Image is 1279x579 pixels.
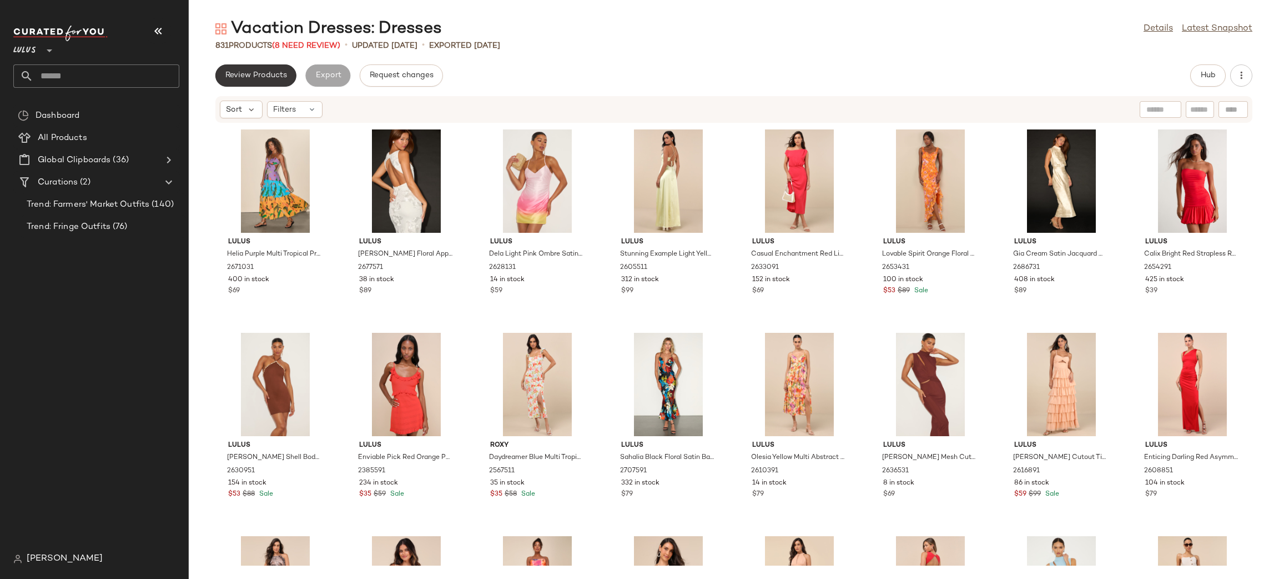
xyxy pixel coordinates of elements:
span: Trend: Farmers' Market Outfits [27,198,149,211]
span: [PERSON_NAME] Shell Bodycon Halter Mini Dress [227,453,321,463]
span: (2) [78,176,90,189]
span: $35 [490,490,502,500]
button: Review Products [215,64,296,87]
img: 12583421_2616891.jpg [1005,333,1117,436]
img: svg%3e [18,110,29,121]
span: 2608851 [1144,466,1173,476]
span: Lulus [228,441,323,451]
img: 2686731_02_fullbody_2025-07-23.jpg [1005,129,1117,233]
span: Lulus [490,237,585,247]
span: 152 in stock [752,275,790,285]
span: Casual Enchantment Red Linen Off-the-Shoulder Midi Dress [751,249,845,259]
span: 2677571 [358,263,383,273]
div: Products [215,40,340,52]
span: 2707591 [620,466,647,476]
button: Request changes [360,64,443,87]
span: 2630951 [227,466,255,476]
span: Global Clipboards [38,154,110,167]
span: $99 [1029,490,1041,500]
span: $89 [359,286,371,296]
img: 12702961_2567511.jpg [481,333,593,436]
img: svg%3e [13,555,22,563]
span: Enviable Pick Red Orange Pointelle Knit Ruffled Mini Dress [358,453,452,463]
span: (76) [110,221,128,233]
span: Lulus [359,237,454,247]
span: Lulus [883,441,978,451]
span: 2654291 [1144,263,1171,273]
span: 104 in stock [1145,478,1185,488]
span: Sale [519,491,535,498]
span: Lulus [883,237,978,247]
span: [PERSON_NAME] Floral Applique Backless Midi Dress [358,249,452,259]
span: 154 in stock [228,478,266,488]
span: 425 in stock [1145,275,1184,285]
span: Lulus [752,441,847,451]
span: 2671031 [227,263,254,273]
span: Lulus [1145,237,1240,247]
img: 12655741_2628131.jpg [481,129,593,233]
span: 14 in stock [490,275,525,285]
span: Lulus [752,237,847,247]
img: 12655281_2630951.jpg [219,333,331,436]
span: 14 in stock [752,478,787,488]
span: (36) [110,154,129,167]
span: Sale [257,491,273,498]
span: Enticing Darling Red Asymmetrical Ruched Maxi Dress [1144,453,1238,463]
span: Daydreamer Blue Multi Tropical Print Midi Dress [489,453,583,463]
span: Dela Light Pink Ombre Satin Mini Dress [489,249,583,259]
p: Exported [DATE] [429,40,500,52]
span: 2686731 [1013,263,1040,273]
span: $79 [752,490,764,500]
span: 831 [215,42,229,50]
img: 12615801_2633091.jpg [743,129,855,233]
img: 2677571_03_detail_2025-07-23.jpg [350,129,462,233]
span: 100 in stock [883,275,923,285]
span: $59 [490,286,502,296]
span: $59 [1014,490,1026,500]
span: $69 [228,286,240,296]
button: Hub [1190,64,1226,87]
span: Sale [912,287,928,295]
span: Lulus [359,441,454,451]
span: $79 [621,490,633,500]
span: Trend: Fringe Outfits [27,221,110,233]
img: 2671031_01_hero_2025-08-04.jpg [219,129,331,233]
span: Request changes [369,71,434,80]
span: • [345,39,348,52]
img: 2654291_2_01_hero_Retakes_2025-08-12.jpg [1136,129,1248,233]
span: Lulus [1014,441,1109,451]
span: $53 [228,490,240,500]
span: Calix Bright Red Strapless Ruched Bubble-Hem Mini Dress [1144,249,1238,259]
span: 2567511 [489,466,515,476]
span: Lulus [1014,237,1109,247]
span: [PERSON_NAME] Mesh Cutout Knotted Midi Dress [882,453,976,463]
span: [PERSON_NAME] Cutout Tiered Maxi Dress [1013,453,1107,463]
span: 312 in stock [621,275,659,285]
span: 408 in stock [1014,275,1055,285]
img: 11727541_2385591.jpg [350,333,462,436]
a: Latest Snapshot [1182,22,1252,36]
span: $39 [1145,286,1157,296]
span: $99 [621,286,633,296]
span: 38 in stock [359,275,394,285]
a: Details [1144,22,1173,36]
span: $88 [243,490,255,500]
span: Helia Purple Multi Tropical Print Cutout Maxi Dress [227,249,321,259]
span: Roxy [490,441,585,451]
span: Olesia Yellow Multi Abstract Floral Tiered Midi Dress [751,453,845,463]
span: 2628131 [489,263,516,273]
span: Stunning Example Light Yellow Satin Backless Maxi Dress [620,249,714,259]
span: $59 [374,490,386,500]
span: $53 [883,286,895,296]
span: [PERSON_NAME] [27,552,103,566]
p: updated [DATE] [352,40,417,52]
span: $79 [1145,490,1157,500]
span: Curations [38,176,78,189]
img: cfy_white_logo.C9jOOHJF.svg [13,26,108,41]
span: Sahalia Black Floral Satin Backless Midi Dress [620,453,714,463]
span: Lovable Spirit Orange Floral Burnout Ruffled High-Low Maxi Dress [882,249,976,259]
span: Dashboard [36,109,79,122]
span: Sale [1043,491,1059,498]
span: (140) [149,198,174,211]
img: 12716741_2653431.jpg [874,129,986,233]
